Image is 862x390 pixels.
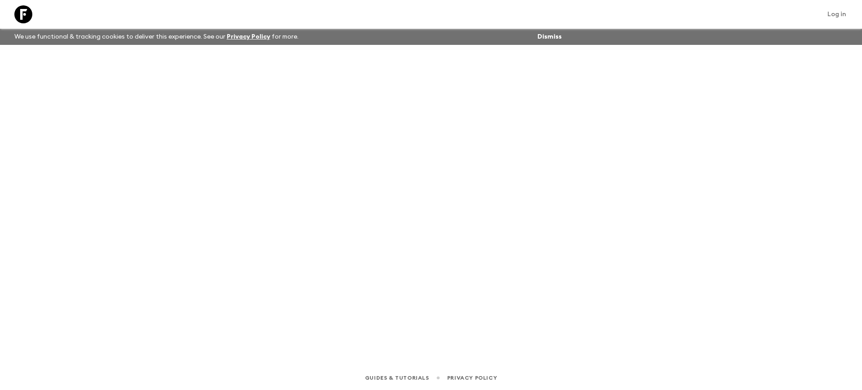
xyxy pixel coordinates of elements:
a: Guides & Tutorials [365,373,429,383]
a: Log in [822,8,851,21]
a: Privacy Policy [227,34,270,40]
a: Privacy Policy [447,373,497,383]
p: We use functional & tracking cookies to deliver this experience. See our for more. [11,29,302,45]
button: Dismiss [535,31,564,43]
